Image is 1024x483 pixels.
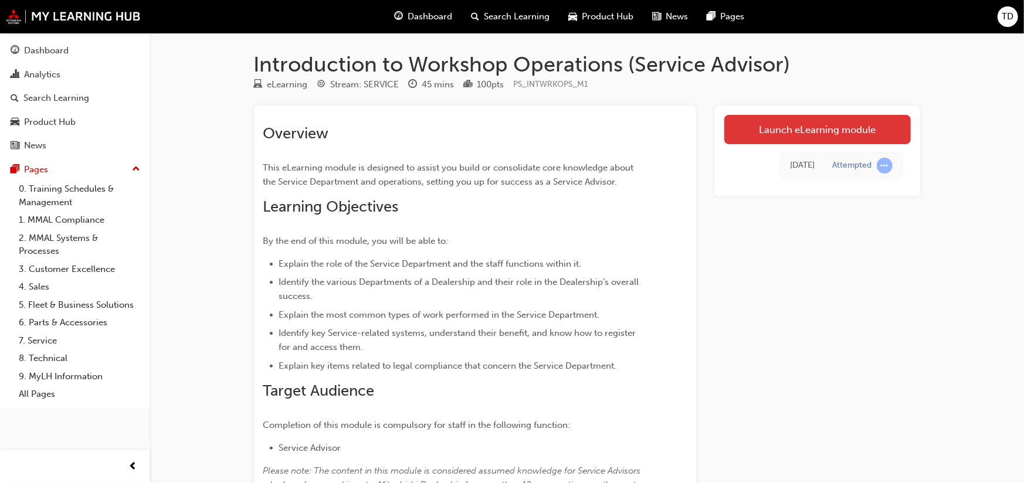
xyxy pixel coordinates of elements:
[11,117,19,128] span: car-icon
[279,277,642,301] span: Identify the various Departments of a Dealership and their role in the Dealership’s overall success.
[724,115,911,144] a: Launch eLearning module
[408,10,452,23] span: Dashboard
[14,260,145,278] a: 3. Customer Excellence
[643,5,697,29] a: news-iconNews
[559,5,643,29] a: car-iconProduct Hub
[409,80,418,90] span: clock-icon
[14,229,145,260] a: 2. MMAL Systems & Processes
[254,52,920,77] h1: Introduction to Workshop Operations (Service Advisor)
[279,328,639,352] span: Identify key Service-related systems, understand their benefit, and know how to register for and ...
[5,159,145,181] button: Pages
[422,78,455,91] div: 45 mins
[1002,10,1014,23] span: TD
[707,9,716,24] span: pages-icon
[263,198,399,216] span: Learning Objectives
[5,38,145,159] button: DashboardAnalyticsSearch LearningProduct HubNews
[263,382,375,400] span: Target Audience
[279,443,341,453] span: Service Advisor
[24,139,46,152] div: News
[24,163,48,176] div: Pages
[877,158,893,174] span: learningRecordVerb_ATTEMPT-icon
[652,9,661,24] span: news-icon
[24,68,60,81] div: Analytics
[14,385,145,403] a: All Pages
[254,77,308,92] div: Type
[263,124,329,142] span: Overview
[317,77,399,92] div: Stream
[331,78,399,91] div: Stream: SERVICE
[129,460,138,474] span: prev-icon
[24,44,69,57] div: Dashboard
[697,5,754,29] a: pages-iconPages
[6,9,141,24] img: mmal
[263,236,449,246] span: By the end of this module, you will be able to:
[471,9,479,24] span: search-icon
[14,349,145,368] a: 8. Technical
[14,278,145,296] a: 4. Sales
[477,78,504,91] div: 100 pts
[5,111,145,133] a: Product Hub
[279,309,600,320] span: Explain the most common types of work performed in the Service Department.
[568,9,577,24] span: car-icon
[484,10,550,23] span: Search Learning
[263,162,636,187] span: This eLearning module is designed to assist you build or consolidate core knowledge about the Ser...
[394,9,403,24] span: guage-icon
[5,87,145,109] a: Search Learning
[5,40,145,62] a: Dashboard
[791,159,815,172] div: Fri Aug 15 2025 13:04:57 GMT+1000 (Australian Eastern Standard Time)
[582,10,633,23] span: Product Hub
[514,79,589,89] span: Learning resource code
[11,93,19,104] span: search-icon
[24,115,76,129] div: Product Hub
[464,80,473,90] span: podium-icon
[317,80,326,90] span: target-icon
[833,160,872,171] div: Attempted
[14,211,145,229] a: 1. MMAL Compliance
[462,5,559,29] a: search-iconSearch Learning
[720,10,744,23] span: Pages
[409,77,455,92] div: Duration
[666,10,688,23] span: News
[14,314,145,332] a: 6. Parts & Accessories
[263,420,571,430] span: Completion of this module is compulsory for staff in the following function:
[14,368,145,386] a: 9. MyLH Information
[279,258,582,269] span: Explain the role of the Service Department and the staff functions within it.
[132,162,140,177] span: up-icon
[254,80,263,90] span: learningResourceType_ELEARNING-icon
[385,5,462,29] a: guage-iconDashboard
[23,91,89,105] div: Search Learning
[5,135,145,157] a: News
[464,77,504,92] div: Points
[11,46,19,56] span: guage-icon
[14,296,145,314] a: 5. Fleet & Business Solutions
[14,180,145,211] a: 0. Training Schedules & Management
[267,78,308,91] div: eLearning
[11,141,19,151] span: news-icon
[5,64,145,86] a: Analytics
[11,165,19,175] span: pages-icon
[11,70,19,80] span: chart-icon
[14,332,145,350] a: 7. Service
[998,6,1018,27] button: TD
[279,360,617,371] span: Explain key items related to legal compliance that concern the Service Department.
